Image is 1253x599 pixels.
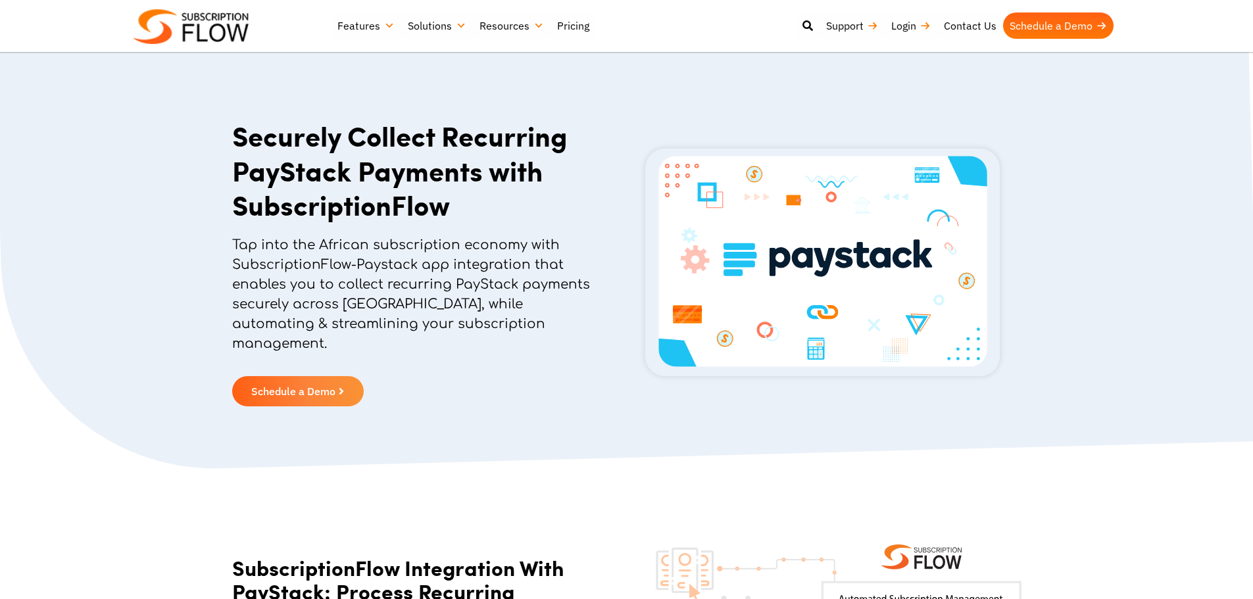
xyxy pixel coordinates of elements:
[331,12,401,39] a: Features
[134,9,249,44] img: Subscriptionflow
[1003,12,1114,39] a: Schedule a Demo
[551,12,596,39] a: Pricing
[232,118,591,222] h1: Securely Collect Recurring PayStack Payments with SubscriptionFlow
[232,376,364,406] a: Schedule a Demo
[820,12,885,39] a: Support
[232,235,591,367] p: Tap into the African subscription economy with SubscriptionFlow-Paystack app integration that ena...
[251,386,335,396] span: Schedule a Demo
[885,12,937,39] a: Login
[937,12,1003,39] a: Contact Us
[473,12,551,39] a: Resources
[401,12,473,39] a: Solutions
